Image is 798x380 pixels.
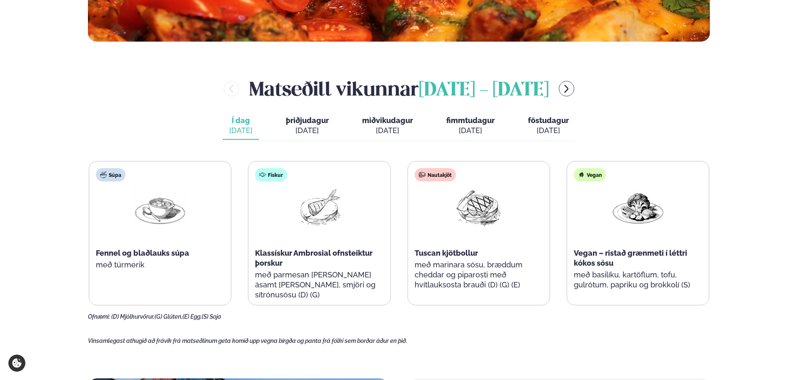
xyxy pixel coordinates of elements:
[446,126,495,136] div: [DATE]
[96,168,125,181] div: Súpa
[249,75,549,102] h2: Matseðill vikunnar
[96,249,189,257] span: Fennel og blaðlauks súpa
[578,171,585,178] img: Vegan.svg
[528,126,569,136] div: [DATE]
[155,313,183,320] span: (G) Glúten,
[574,249,687,267] span: Vegan – ristað grænmeti í léttri kókos sósu
[440,112,501,140] button: fimmtudagur [DATE]
[419,81,549,100] span: [DATE] - [DATE]
[528,116,569,125] span: föstudagur
[8,355,25,372] a: Cookie settings
[96,260,224,270] p: með túrmerik
[521,112,575,140] button: föstudagur [DATE]
[133,188,187,227] img: Soup.png
[255,249,373,267] span: Klassískur Ambrosial ofnsteiktur þorskur
[279,112,335,140] button: þriðjudagur [DATE]
[362,116,413,125] span: miðvikudagur
[415,168,456,181] div: Nautakjöt
[286,116,329,125] span: þriðjudagur
[355,112,420,140] button: miðvikudagur [DATE]
[611,188,665,227] img: Vegan.png
[255,270,383,300] p: með parmesan [PERSON_NAME] ásamt [PERSON_NAME], smjöri og sítrónusósu (D) (G)
[100,171,107,178] img: soup.svg
[111,313,155,320] span: (D) Mjólkurvörur,
[224,81,239,96] button: menu-btn-left
[183,313,202,320] span: (E) Egg,
[286,126,329,136] div: [DATE]
[229,126,253,136] div: [DATE]
[559,81,574,96] button: menu-btn-right
[415,249,478,257] span: Tuscan kjötbollur
[259,171,266,178] img: fish.svg
[293,188,346,227] img: Fish.png
[362,126,413,136] div: [DATE]
[574,168,606,181] div: Vegan
[419,171,425,178] img: beef.svg
[88,337,407,344] span: Vinsamlegast athugið að frávik frá matseðlinum geta komið upp vegna birgða og panta frá fólki sem...
[88,313,110,320] span: Ofnæmi:
[574,270,702,290] p: með basilíku, kartöflum, tofu, gulrótum, papriku og brokkolí (S)
[202,313,221,320] span: (S) Soja
[415,260,543,290] p: með marinara sósu, bræddum cheddar og piparosti með hvítlauksosta brauði (D) (G) (E)
[446,116,495,125] span: fimmtudagur
[229,116,253,126] span: Í dag
[223,112,259,140] button: Í dag [DATE]
[255,168,287,181] div: Fiskur
[452,188,505,227] img: Beef-Meat.png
